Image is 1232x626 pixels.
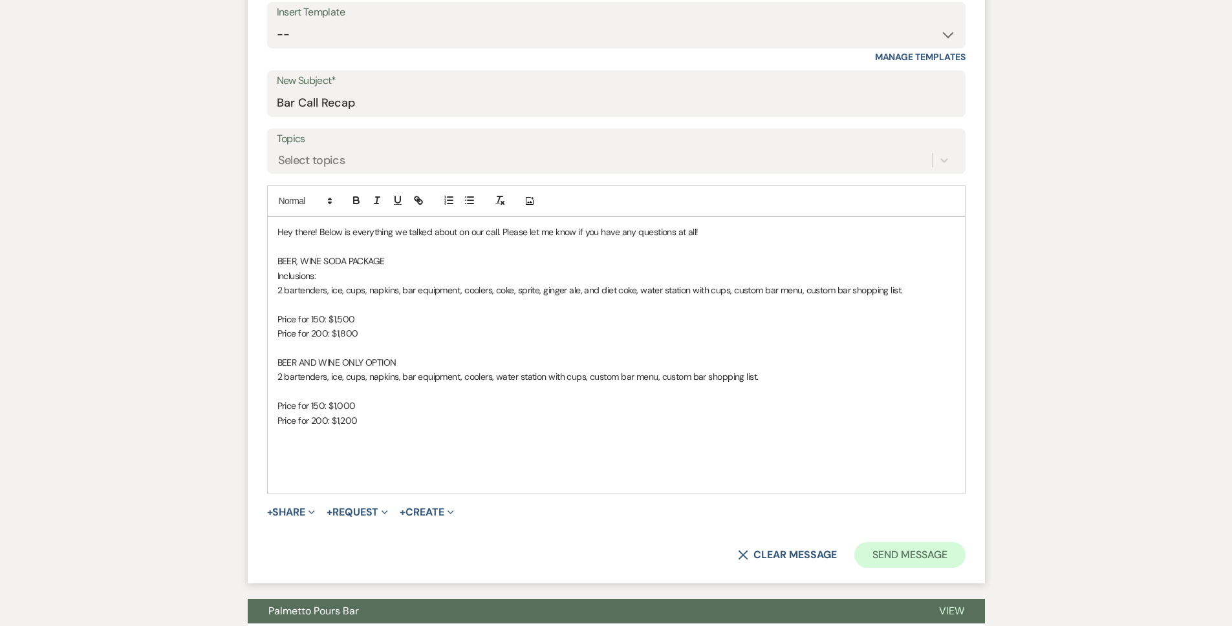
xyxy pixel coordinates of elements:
a: Manage Templates [875,51,966,63]
p: Hey there! Below is everything we talked about on our call. Please let me know if you have any qu... [277,225,955,239]
button: View [918,599,985,623]
span: Palmetto Pours Bar [268,604,359,618]
button: Request [327,507,388,517]
p: 2 bartenders, ice, cups, napkins, bar equipment, coolers, coke, sprite, ginger ale, and diet coke... [277,283,955,297]
span: + [400,507,405,517]
p: BEER AND WINE ONLY OPTION [277,355,955,370]
button: Clear message [738,550,836,560]
p: Price for 150: $1,000 [277,399,955,413]
div: Insert Template [277,3,956,22]
p: Price for 150: $1,500 [277,312,955,326]
p: Price for 200: $1,200 [277,413,955,428]
label: New Subject* [277,72,956,90]
button: Send Message [854,542,965,568]
p: Price for 200: $1,800 [277,326,955,340]
p: BEER, WINE SODA PACKAGE [277,254,955,268]
button: Create [400,507,453,517]
div: Select topics [278,152,345,169]
button: Palmetto Pours Bar [248,599,918,623]
p: Inclusions: [277,269,955,283]
span: + [267,507,273,517]
span: View [939,604,964,618]
label: Topics [277,130,956,149]
p: 2 bartenders, ice, cups, napkins, bar equipment, coolers, water station with cups, custom bar men... [277,370,955,384]
span: + [327,507,332,517]
button: Share [267,507,316,517]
